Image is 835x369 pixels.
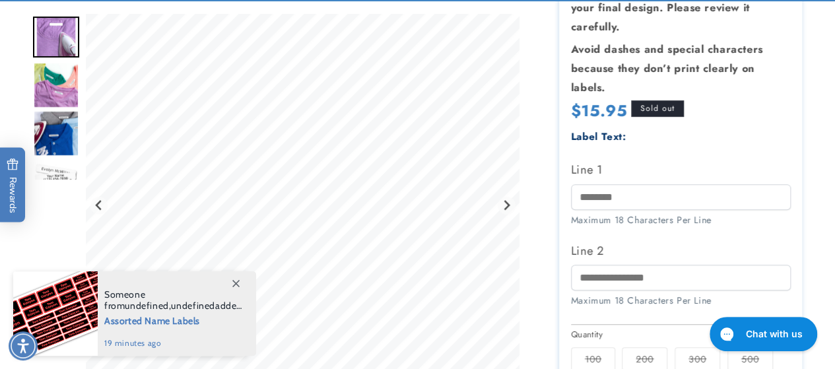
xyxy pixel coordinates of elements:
[104,337,242,349] span: 19 minutes ago
[104,289,242,312] span: Someone from , added this product to their cart.
[90,197,108,215] button: Go to last slide
[631,100,684,117] span: Sold out
[703,312,822,356] iframe: Gorgias live chat messenger
[498,197,516,215] button: Next slide
[33,110,79,156] div: Go to slide 3
[11,263,167,303] iframe: Sign Up via Text for Offers
[571,240,791,261] label: Line 2
[33,158,79,205] div: Go to slide 4
[33,14,79,60] div: Go to slide 1
[571,328,604,341] legend: Quantity
[33,62,79,108] img: Iron on name tags ironed to a t-shirt
[33,17,79,57] img: Iron on name label being ironed to shirt
[571,159,791,180] label: Line 1
[7,158,19,213] span: Rewards
[571,213,791,227] div: Maximum 18 Characters Per Line
[571,294,791,308] div: Maximum 18 Characters Per Line
[104,312,242,328] span: Assorted Name Labels
[33,158,79,205] img: Iron-on name labels with an iron
[33,62,79,108] div: Go to slide 2
[9,331,38,360] div: Accessibility Menu
[125,300,168,312] span: undefined
[571,129,626,144] label: Label Text:
[571,99,627,122] span: $15.95
[171,300,215,312] span: undefined
[33,110,79,156] img: Iron on name labels ironed to shirt collar
[571,42,763,95] strong: Avoid dashes and special characters because they don’t print clearly on labels.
